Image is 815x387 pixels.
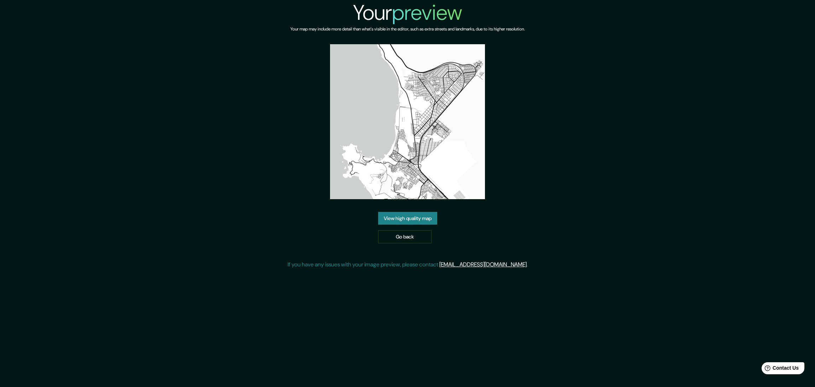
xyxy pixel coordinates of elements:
h6: Your map may include more detail than what's visible in the editor, such as extra streets and lan... [290,25,525,33]
img: created-map-preview [330,44,485,199]
a: View high quality map [378,212,437,225]
a: [EMAIL_ADDRESS][DOMAIN_NAME] [439,261,527,268]
iframe: Help widget launcher [752,359,807,379]
a: Go back [378,230,432,243]
p: If you have any issues with your image preview, please contact . [288,260,528,269]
